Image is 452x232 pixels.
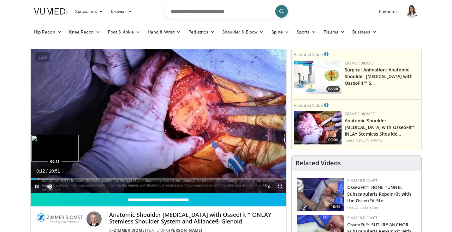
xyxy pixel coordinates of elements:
a: OsseoFit™ BONE TUNNEL Subscapularis Repair Kit with the OsseoFit Ste… [347,184,411,204]
a: Spine [268,26,293,38]
span: 06:20 [326,86,340,92]
span: / [46,168,48,174]
div: Feat. [347,205,416,210]
a: Hip Recon [30,26,65,38]
button: Playback Rate [261,180,274,193]
a: Browse [107,5,136,18]
a: Sports [293,26,320,38]
span: 09:06 [326,137,340,143]
button: Pause [31,180,43,193]
a: 06:20 [294,60,342,94]
div: Feat. [345,137,419,143]
button: Mute [43,180,56,193]
a: Trauma [320,26,348,38]
small: Featured Video [294,52,323,57]
img: 84e7f812-2061-4fff-86f6-cdff29f66ef4.150x105_q85_crop-smart_upscale.jpg [294,60,342,94]
a: Shoulder & Elbow [218,26,268,38]
div: Progress Bar [31,178,286,180]
a: D. Schneider [356,205,378,210]
a: Surgical Animation: Anatomic Shoulder [MEDICAL_DATA] with OsseoFit™ S… [345,67,413,86]
a: 09:06 [294,111,342,144]
h4: Anatomic Shoulder [MEDICAL_DATA] with OsseoFit™ ONLAY Stemless Shoulder System and Alliance® Glenoid [109,211,281,225]
img: Avatar [405,5,418,18]
img: 59d0d6d9-feca-4357-b9cd-4bad2cd35cb6.150x105_q85_crop-smart_upscale.jpg [294,111,342,144]
h4: Related Videos [295,159,341,167]
img: image.jpeg [31,135,79,162]
a: Hand & Wrist [144,26,185,38]
img: 2f1af013-60dc-4d4f-a945-c3496bd90c6e.150x105_q85_crop-smart_upscale.jpg [297,178,344,211]
img: Zimmer Biomet [36,211,84,227]
a: Favorites [375,5,401,18]
button: Fullscreen [274,180,286,193]
a: Zimmer Biomet [345,60,375,66]
span: 10:51 [49,168,60,174]
a: [PERSON_NAME] [353,137,383,143]
a: Foot & Ankle [104,26,144,38]
a: Zimmer Biomet [347,215,378,221]
input: Search topics, interventions [163,4,289,19]
a: Knee Recon [65,26,104,38]
a: Pediatrics [185,26,218,38]
span: 10:45 [329,204,342,210]
a: Anatomic Shoulder [MEDICAL_DATA] with OsseoFit™ INLAY Stemless Shoulde… [345,118,416,137]
img: VuMedi Logo [34,8,68,15]
video-js: Video Player [31,49,286,193]
span: 0:12 [36,168,45,174]
a: Zimmer Biomet [347,178,378,183]
a: Business [348,26,381,38]
a: 10:45 [297,178,344,211]
img: Avatar [86,211,102,227]
small: Featured Video [294,102,323,108]
a: Specialties [71,5,107,18]
a: Zimmer Biomet [345,111,375,117]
